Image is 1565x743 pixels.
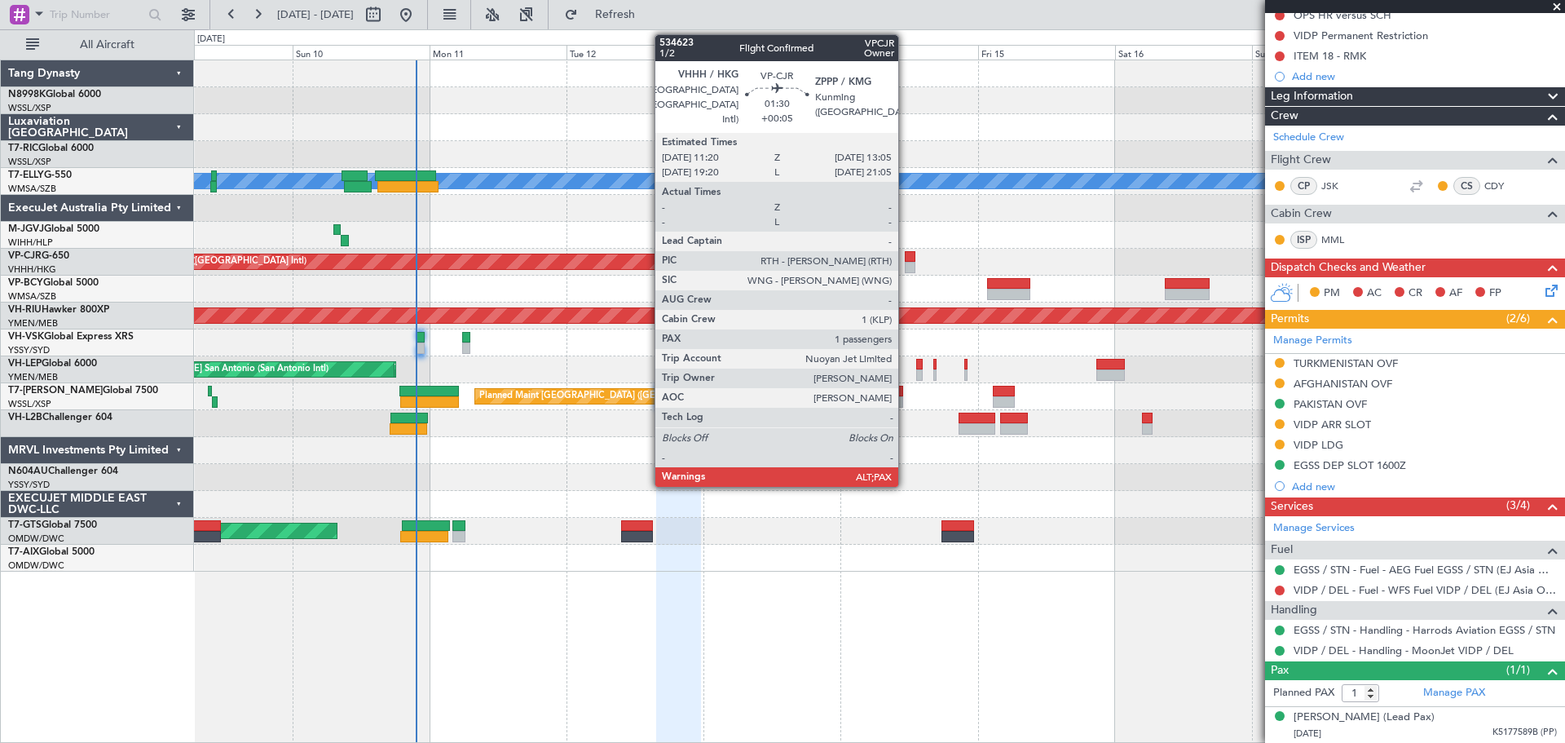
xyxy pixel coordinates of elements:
[8,305,109,315] a: VH-RIUHawker 800XP
[50,2,143,27] input: Trip Number
[557,2,655,28] button: Refresh
[1252,45,1389,60] div: Sun 17
[8,467,118,476] a: N604AUChallenger 604
[1271,310,1309,329] span: Permits
[1290,231,1317,249] div: ISP
[8,520,97,530] a: T7-GTSGlobal 7500
[1449,285,1462,302] span: AF
[8,237,53,249] a: WIHH/HLP
[277,7,354,22] span: [DATE] - [DATE]
[1321,179,1358,193] a: JSK
[8,90,101,100] a: N8998KGlobal 6000
[8,467,48,476] span: N604AU
[8,170,44,180] span: T7-ELLY
[1271,661,1289,680] span: Pax
[8,224,99,234] a: M-JGVJGlobal 5000
[8,386,158,396] a: T7-[PERSON_NAME]Global 7500
[1294,377,1392,391] div: AFGHANISTAN OVF
[1271,107,1298,126] span: Crew
[8,156,51,168] a: WSSL/XSP
[8,317,58,329] a: YMEN/MEB
[1273,685,1334,701] label: Planned PAX
[1271,601,1317,620] span: Handling
[1324,285,1340,302] span: PM
[1506,310,1530,327] span: (2/6)
[1294,29,1428,42] div: VIDP Permanent Restriction
[1271,151,1331,170] span: Flight Crew
[197,33,225,46] div: [DATE]
[8,305,42,315] span: VH-RIU
[8,183,56,195] a: WMSA/SZB
[8,520,42,530] span: T7-GTS
[8,251,69,261] a: VP-CJRG-650
[8,398,51,410] a: WSSL/XSP
[1271,259,1426,277] span: Dispatch Checks and Weather
[8,332,44,342] span: VH-VSK
[1294,438,1343,452] div: VIDP LDG
[8,371,58,383] a: YMEN/MEB
[42,39,172,51] span: All Aircraft
[1294,728,1321,740] span: [DATE]
[8,90,46,100] span: N8998K
[1273,333,1352,349] a: Manage Permits
[8,224,44,234] span: M-JGVJ
[1292,480,1557,493] div: Add new
[430,45,566,60] div: Mon 11
[1294,397,1367,411] div: PAKISTAN OVF
[1290,177,1317,195] div: CP
[156,45,293,60] div: Sat 9
[1273,130,1344,146] a: Schedule Crew
[8,386,103,396] span: T7-[PERSON_NAME]
[8,278,43,288] span: VP-BCY
[1294,643,1514,657] a: VIDP / DEL - Handling - MoonJet VIDP / DEL
[8,102,51,114] a: WSSL/XSP
[8,263,56,276] a: VHHH/HKG
[1271,87,1353,106] span: Leg Information
[1271,205,1332,223] span: Cabin Crew
[8,359,97,369] a: VH-LEPGlobal 6000
[1294,356,1398,370] div: TURKMENISTAN OVF
[1408,285,1422,302] span: CR
[8,170,72,180] a: T7-ELLYG-550
[1271,541,1293,559] span: Fuel
[1294,563,1557,577] a: EGSS / STN - Fuel - AEG Fuel EGSS / STN (EJ Asia Only)
[566,45,703,60] div: Tue 12
[840,45,977,60] div: Thu 14
[1321,232,1358,247] a: MML
[1506,661,1530,679] span: (1/1)
[1115,45,1252,60] div: Sat 16
[8,144,94,153] a: T7-RICGlobal 6000
[8,359,42,369] span: VH-LEP
[293,45,430,60] div: Sun 10
[1294,623,1555,637] a: EGSS / STN - Handling - Harrods Aviation EGSS / STN
[8,479,50,491] a: YSSY/SYD
[581,9,650,20] span: Refresh
[8,290,56,303] a: WMSA/SZB
[8,547,39,557] span: T7-AIX
[703,45,840,60] div: Wed 13
[1453,177,1480,195] div: CS
[8,547,95,557] a: T7-AIXGlobal 5000
[8,413,112,422] a: VH-L2BChallenger 604
[8,251,42,261] span: VP-CJR
[8,144,38,153] span: T7-RIC
[1506,497,1530,514] span: (3/4)
[1273,520,1355,537] a: Manage Services
[1292,69,1557,83] div: Add new
[1423,685,1485,701] a: Manage PAX
[8,533,64,545] a: OMDW/DWC
[978,45,1115,60] div: Fri 15
[1484,179,1521,193] a: CDY
[8,278,99,288] a: VP-BCYGlobal 5000
[1294,8,1391,22] div: OPS HR versus SCH
[8,344,50,356] a: YSSY/SYD
[1367,285,1382,302] span: AC
[1271,498,1313,516] span: Services
[1492,726,1557,740] span: K5177589B (PP)
[1489,285,1501,302] span: FP
[8,332,134,342] a: VH-VSKGlobal Express XRS
[479,384,736,409] div: Planned Maint [GEOGRAPHIC_DATA] ([GEOGRAPHIC_DATA])
[1294,710,1435,726] div: [PERSON_NAME] (Lead Pax)
[1294,458,1406,472] div: EGSS DEP SLOT 1600Z
[8,559,64,572] a: OMDW/DWC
